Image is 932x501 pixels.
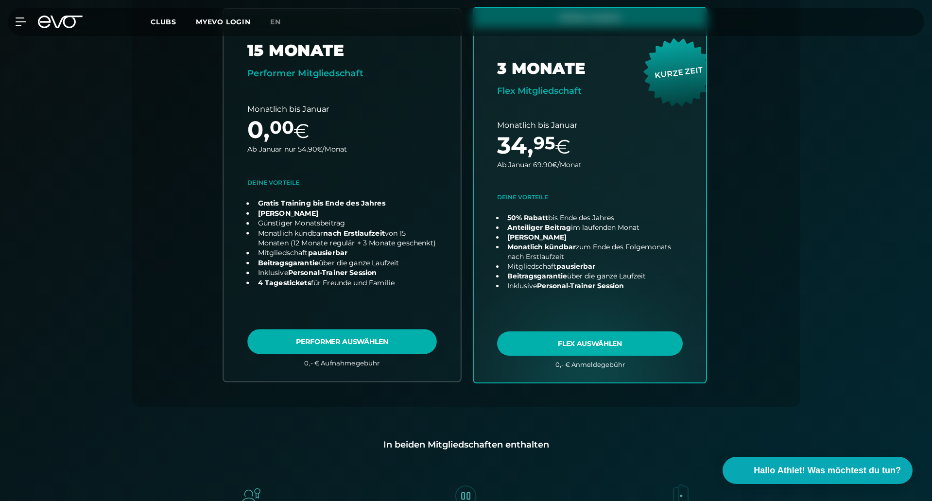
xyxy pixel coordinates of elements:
[224,9,461,381] a: choose plan
[270,17,281,26] span: en
[151,17,176,26] span: Clubs
[270,17,293,28] a: en
[151,17,196,26] a: Clubs
[754,464,901,477] span: Hallo Athlet! Was möchtest du tun?
[474,8,706,383] a: choose plan
[147,438,785,451] div: In beiden Mitgliedschaften enthalten
[196,17,251,26] a: MYEVO LOGIN
[723,457,913,484] button: Hallo Athlet! Was möchtest du tun?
